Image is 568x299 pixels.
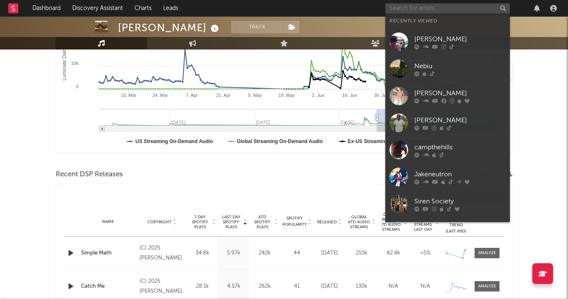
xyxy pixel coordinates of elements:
text: 19. May [279,93,295,98]
div: (C) 2025 [PERSON_NAME] [140,243,185,263]
a: campthehills [385,136,510,163]
span: Global ATD Audio Streams [348,215,370,230]
text: 30. Jun [374,93,389,98]
a: Siren Society [385,190,510,217]
div: 242k [251,249,278,257]
text: 16. Jun [342,93,357,98]
div: 41 [282,282,311,291]
a: [PERSON_NAME] [385,28,510,55]
text: 2. Jun [312,93,324,98]
span: Spotify Popularity [282,215,307,228]
text: 0 [76,84,78,89]
span: Last Day Spotify Plays [220,215,242,230]
text: US Streaming On-Demand Audio [135,138,213,144]
div: (C) 2025 [PERSON_NAME] [140,277,185,297]
div: 28.1k [189,282,216,291]
text: 21. Apr [216,93,231,98]
div: 34.8k [189,249,216,257]
div: 44 [282,249,311,257]
a: Noriella [385,217,510,245]
a: Catch Me [81,282,135,291]
div: [DATE] [316,282,343,291]
div: [DATE] [316,249,343,257]
text: 24. Mar [152,93,168,98]
text: 5. May [248,93,262,98]
text: 10k [71,61,78,66]
a: [PERSON_NAME] [385,109,510,136]
div: 262k [251,282,278,291]
div: campthehills [414,142,506,152]
span: Released [317,220,337,225]
div: 130k [348,282,375,291]
span: ATD Spotify Plays [251,215,273,230]
div: 42.4k [379,249,407,257]
span: 7 Day Spotify Plays [189,215,211,230]
span: Recent DSP Releases [56,170,123,180]
text: 10. Mar [121,93,137,98]
div: Name [81,219,135,225]
span: Copyright [147,220,171,225]
text: Luminate Daily Streams [61,27,67,80]
div: Recently Viewed [389,16,506,26]
div: <5% [411,249,439,257]
div: [PERSON_NAME] [414,88,506,98]
button: Track [231,21,283,33]
div: 5.97k [220,249,247,257]
div: [PERSON_NAME] [414,115,506,125]
div: N/A [379,282,407,291]
div: N/A [411,282,439,291]
input: Search for artists [385,3,510,14]
a: Jakeneutron [385,163,510,190]
div: [PERSON_NAME] [118,21,221,35]
div: 210k [348,249,375,257]
div: Global Streaming Trend (Last 60D) [443,210,468,235]
div: Nebiu [414,61,506,71]
a: [PERSON_NAME] [385,82,510,109]
text: Global Streaming On-Demand Audio [237,138,323,144]
div: Siren Society [414,196,506,206]
text: 7. Apr [186,93,198,98]
div: [PERSON_NAME] [414,34,506,44]
a: Simple Math [81,249,135,257]
div: Jakeneutron [414,169,506,179]
a: Nebiu [385,55,510,82]
span: Global Rolling 7D Audio Streams [379,212,402,232]
div: 4.57k [220,282,247,291]
text: Ex-US Streaming On-Demand Audio [348,138,433,144]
